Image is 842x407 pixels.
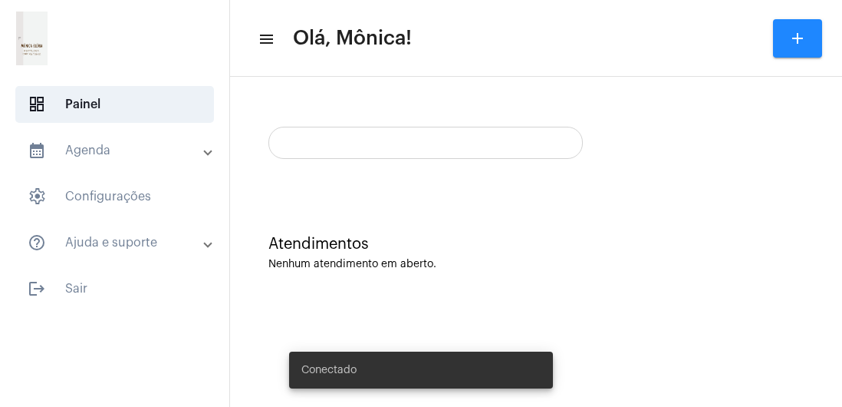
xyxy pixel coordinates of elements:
span: Configurações [15,178,214,215]
mat-panel-title: Agenda [28,141,205,160]
img: 21e865a3-0c32-a0ee-b1ff-d681ccd3ac4b.png [12,8,51,69]
div: Nenhum atendimento em aberto. [268,259,804,270]
mat-expansion-panel-header: sidenav iconAgenda [9,132,229,169]
mat-icon: sidenav icon [28,280,46,298]
mat-icon: sidenav icon [258,30,273,48]
mat-icon: sidenav icon [28,141,46,160]
mat-icon: add [788,29,807,48]
span: Sair [15,270,214,307]
span: sidenav icon [28,95,46,114]
mat-expansion-panel-header: sidenav iconAjuda e suporte [9,224,229,261]
span: Olá, Mônica! [293,26,412,51]
span: Painel [15,86,214,123]
mat-panel-title: Ajuda e suporte [28,233,205,252]
div: Atendimentos [268,236,804,253]
mat-icon: sidenav icon [28,233,46,252]
span: sidenav icon [28,187,46,206]
span: Conectado [301,362,357,378]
